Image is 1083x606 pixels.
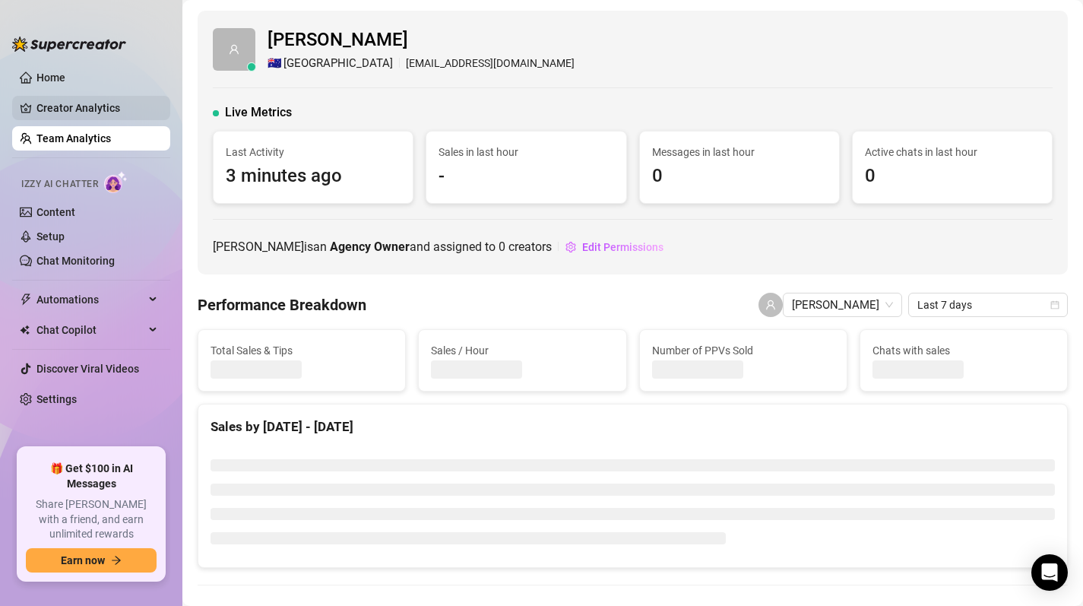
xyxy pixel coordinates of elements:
[104,171,128,193] img: AI Chatter
[36,96,158,120] a: Creator Analytics
[61,554,105,566] span: Earn now
[36,255,115,267] a: Chat Monitoring
[765,300,776,310] span: user
[872,342,1055,359] span: Chats with sales
[36,230,65,243] a: Setup
[268,55,282,73] span: 🇦🇺
[21,177,98,192] span: Izzy AI Chatter
[12,36,126,52] img: logo-BBDzfeDw.svg
[792,293,893,316] span: Peter Arnone
[226,162,401,191] span: 3 minutes ago
[211,342,393,359] span: Total Sales & Tips
[36,393,77,405] a: Settings
[652,162,827,191] span: 0
[268,26,575,55] span: [PERSON_NAME]
[20,325,30,335] img: Chat Copilot
[20,293,32,306] span: thunderbolt
[226,144,401,160] span: Last Activity
[211,417,1055,437] div: Sales by [DATE] - [DATE]
[565,242,576,252] span: setting
[865,144,1040,160] span: Active chats in last hour
[268,55,575,73] div: [EMAIL_ADDRESS][DOMAIN_NAME]
[198,294,366,316] h4: Performance Breakdown
[582,241,663,253] span: Edit Permissions
[26,497,157,542] span: Share [PERSON_NAME] with a friend, and earn unlimited rewards
[229,44,239,55] span: user
[1031,554,1068,591] div: Open Intercom Messenger
[439,162,613,191] span: -
[431,342,613,359] span: Sales / Hour
[330,240,410,254] b: Agency Owner
[917,293,1059,316] span: Last 7 days
[652,144,827,160] span: Messages in last hour
[36,318,144,342] span: Chat Copilot
[36,287,144,312] span: Automations
[36,363,139,375] a: Discover Viral Videos
[283,55,393,73] span: [GEOGRAPHIC_DATA]
[111,555,122,566] span: arrow-right
[26,462,157,491] span: 🎁 Get $100 in AI Messages
[565,235,664,259] button: Edit Permissions
[652,342,834,359] span: Number of PPVs Sold
[499,240,505,254] span: 0
[1050,300,1059,309] span: calendar
[225,103,292,122] span: Live Metrics
[213,237,552,256] span: [PERSON_NAME] is an and assigned to creators
[26,548,157,573] button: Earn nowarrow-right
[439,144,613,160] span: Sales in last hour
[36,132,111,144] a: Team Analytics
[36,71,65,84] a: Home
[865,162,1040,191] span: 0
[36,206,75,218] a: Content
